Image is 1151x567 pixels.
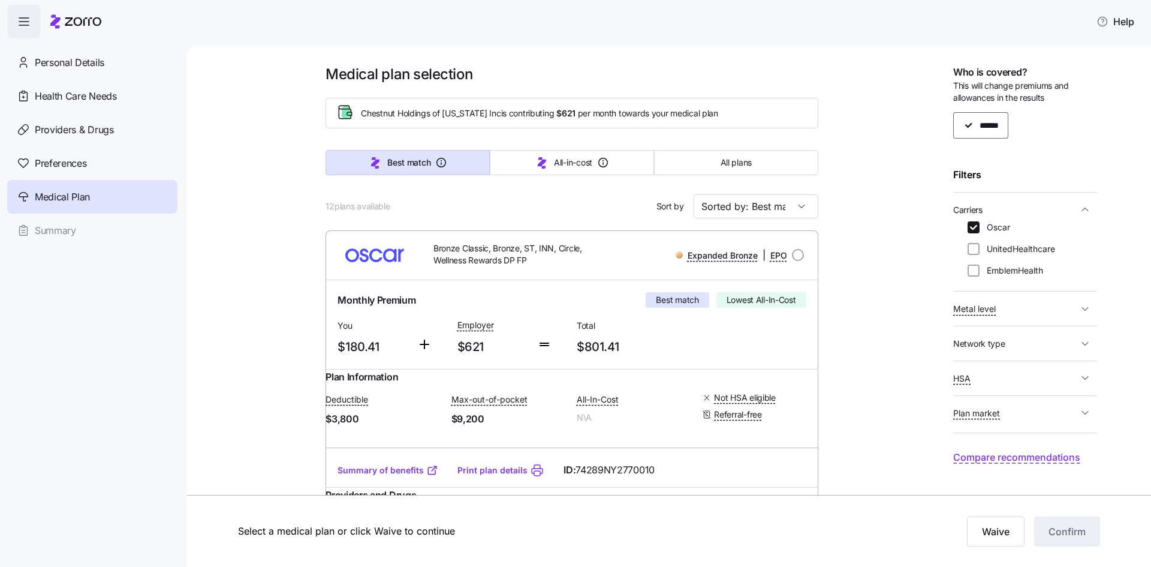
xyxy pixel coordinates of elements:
[338,293,415,308] span: Monthly Premium
[1096,14,1134,29] span: Help
[35,156,86,171] span: Preferences
[577,337,686,357] span: $801.41
[338,320,408,332] span: You
[387,157,430,169] span: Best match
[326,200,390,212] span: 12 plans available
[980,221,1010,233] label: Oscar
[694,194,818,218] input: Order by dropdown
[714,409,761,421] span: Referral-free
[953,366,1097,391] button: HSA
[326,394,368,406] span: Deductible
[1048,524,1086,539] span: Confirm
[7,146,177,180] a: Preferences
[326,412,441,427] span: $3,800
[7,113,177,146] a: Providers & Drugs
[1087,10,1144,34] button: Help
[338,464,438,476] a: Summary of benefits
[953,221,1097,286] div: Carriers
[564,463,655,478] span: ID:
[7,180,177,214] a: Medical Plan
[1034,517,1100,547] button: Confirm
[953,373,971,385] span: HSA
[953,401,1097,425] button: Plan market
[980,243,1055,255] label: UnitedHealthcare
[554,157,592,169] span: All-in-cost
[335,241,414,269] img: Oscar
[338,337,408,357] span: $180.41
[361,107,718,119] span: Chestnut Holdings of [US_STATE] Inc is contributing per month towards your medical plan
[953,331,1097,356] button: Network type
[35,55,104,70] span: Personal Details
[577,412,692,424] span: N\A
[238,524,809,539] div: Select a medical plan or click Waive to continue
[35,122,114,137] span: Providers & Drugs
[7,79,177,113] a: Health Care Needs
[953,296,1097,321] button: Metal level
[714,392,776,404] span: Not HSA eligible
[656,294,698,306] span: Best match
[982,524,1010,539] span: Waive
[35,89,117,104] span: Health Care Needs
[7,214,177,247] a: Summary
[656,200,684,212] span: Sort by
[556,107,575,119] span: $621
[457,337,528,357] span: $621
[953,407,1000,419] span: Plan market
[953,65,1027,80] span: Who is covered?
[35,190,90,205] span: Medical Plan
[326,370,398,385] span: Plan Information
[577,320,686,332] span: Total
[953,204,983,216] span: Carriers
[577,394,619,406] span: All-In-Cost
[721,157,752,169] span: All plans
[953,197,1097,222] button: Carriers
[326,65,818,83] h1: Medical plan selection
[575,463,655,478] span: 74289NY2770010
[953,338,1005,350] span: Network type
[457,319,494,331] span: Employer
[7,46,177,79] a: Personal Details
[980,265,1043,277] label: EmblemHealth
[451,412,567,427] span: $9,200
[457,464,528,476] a: Print plan details
[953,167,1097,182] div: Filters
[326,488,416,503] span: Providers and Drugs
[451,394,528,406] span: Max-out-of-pocket
[688,250,758,262] span: Expanded Bronze
[953,450,1080,465] button: Compare recommendations
[770,250,787,262] span: EPO
[727,294,796,306] span: Lowest All-In-Cost
[967,517,1025,547] button: Waive
[433,242,607,267] span: Bronze Classic, Bronze, ST, INN, Circle, Wellness Rewards DP FP
[953,80,1097,104] span: This will change premiums and allowances in the results
[953,303,996,315] span: Metal level
[676,248,787,263] div: |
